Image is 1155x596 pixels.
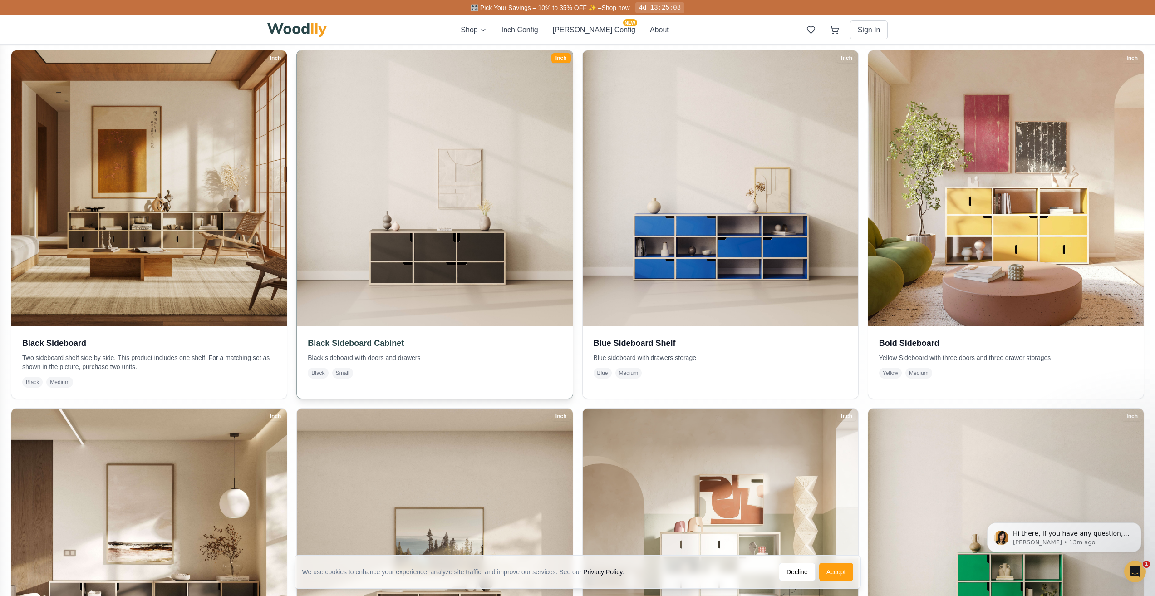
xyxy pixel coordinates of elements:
div: 4d 13:25:08 [635,2,684,13]
h3: Black Sideboard Cabinet [308,337,561,350]
div: Inch [837,53,856,63]
button: Sign In [850,20,888,39]
button: Decline [779,563,816,581]
span: 1 [1143,561,1150,568]
span: Medium [615,368,642,379]
span: Medium [46,377,73,388]
span: Black [308,368,328,379]
img: Bold Sideboard [868,50,1144,326]
span: Black [22,377,43,388]
iframe: Intercom live chat [1124,561,1146,582]
div: Inch [837,411,856,421]
span: 🎛️ Pick Your Savings – 10% to 35% OFF ✨ – [471,4,601,11]
div: Inch [551,53,571,63]
p: Two sideboard shelf side by side. This product includes one shelf. For a matching set as shown in... [22,353,276,371]
div: Inch [1122,411,1142,421]
a: Privacy Policy [583,568,622,576]
button: Shop [461,25,487,35]
a: Shop now [601,4,629,11]
p: Blue sideboard with drawers storage [594,353,847,362]
div: Inch [551,411,571,421]
h3: Blue Sideboard Shelf [594,337,847,350]
p: Black sideboard with doors and drawers [308,353,561,362]
h3: Bold Sideboard [879,337,1133,350]
button: [PERSON_NAME] ConfigNEW [553,25,635,35]
span: Yellow [879,368,902,379]
span: Medium [905,368,932,379]
div: Inch [266,411,285,421]
button: About [650,25,669,35]
button: Accept [819,563,853,581]
div: Inch [266,53,285,63]
iframe: Intercom notifications message [973,503,1155,571]
img: Woodlly [267,23,327,37]
p: Yellow Sideboard with three doors and three drawer storages [879,353,1133,362]
button: Inch Config [501,25,538,35]
img: Black Sideboard [11,50,287,326]
h3: Black Sideboard [22,337,276,350]
span: NEW [623,19,637,26]
div: Inch [1122,53,1142,63]
span: Blue [594,368,612,379]
div: We use cookies to enhance your experience, analyze site traffic, and improve our services. See our . [302,567,632,576]
span: Small [332,368,353,379]
img: Black Sideboard Cabinet [290,44,580,333]
img: Blue Sideboard Shelf [583,50,858,326]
